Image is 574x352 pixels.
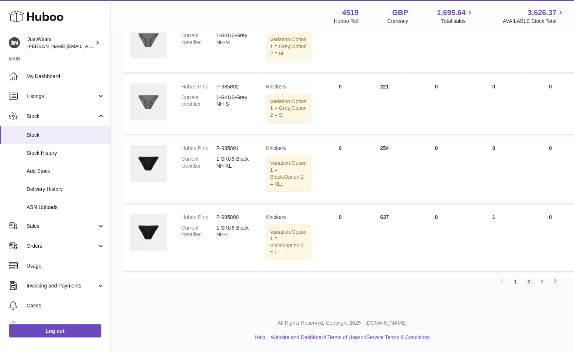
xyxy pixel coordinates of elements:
[255,334,265,340] a: Help
[27,168,105,175] span: Add Stock
[216,145,251,152] dd: P-985891
[270,36,307,49] span: Option 1 = Grey;
[362,206,407,271] td: 637
[466,14,522,72] td: 0
[216,32,251,46] dd: 1-SKU6-Grey NH-M
[441,18,474,25] span: Total sales
[270,160,307,180] span: Option 1 = Black;
[318,76,362,134] td: 0
[27,204,105,211] span: ASN Uploads
[437,8,466,18] span: 1,695.64
[27,132,105,139] span: Stock
[536,275,549,288] a: 3
[466,76,522,134] td: 0
[27,93,97,100] span: Listings
[130,214,167,251] img: product image
[318,206,362,271] td: 0
[549,145,552,151] span: 0
[268,334,430,341] li: and
[266,145,311,152] div: Knickers
[366,334,430,340] a: Service Terms & Conditions
[362,14,407,72] td: 665
[387,18,408,25] div: Currency
[271,334,358,340] a: Website and Dashboard Terms of Use
[27,322,105,329] span: Channels
[181,214,216,221] dt: Huboo P no
[407,206,466,271] td: 0
[266,94,311,123] div: Variation:
[362,137,407,202] td: 254
[181,224,216,238] dt: Current identifier
[116,320,568,327] p: All Rights Reserved. Copyright 2025 - [DOMAIN_NAME]
[181,94,216,108] dt: Current identifier
[342,8,359,18] strong: 4519
[27,73,105,80] span: My Dashboard
[27,243,97,250] span: Orders
[130,21,167,58] img: product image
[503,8,565,25] a: 3,626.37 AVAILABLE Stock Total
[266,224,311,261] div: Variation:
[503,18,565,25] span: AVAILABLE Stock Total
[9,324,101,338] a: Log out
[27,302,105,309] span: Cases
[509,275,522,288] a: 1
[407,137,466,202] td: 0
[27,223,97,230] span: Sales
[528,8,557,18] span: 3,626.37
[437,8,474,25] a: 1,695.64 Total sales
[181,32,216,46] dt: Current identifier
[270,243,304,255] span: Option 2 = L;
[266,156,311,192] div: Variation:
[266,32,311,61] div: Variation:
[466,206,522,271] td: 1
[181,145,216,152] dt: Huboo P no
[181,156,216,170] dt: Current identifier
[27,186,105,193] span: Delivery History
[407,76,466,134] td: 0
[266,83,311,90] div: Knickers
[27,282,97,289] span: Invoicing and Payments
[9,37,20,48] img: josh@just-wears.com
[392,8,408,18] strong: GBP
[216,214,251,221] dd: P-985890
[216,224,251,238] dd: 1-SKU6-Black NH-L
[270,174,304,187] span: Option 2 = XL;
[27,150,105,157] span: Stock History
[270,229,307,249] span: Option 1 = Black;
[130,83,167,120] img: product image
[27,262,105,269] span: Usage
[216,83,251,90] dd: P-985892
[181,83,216,90] dt: Huboo P no
[522,275,536,288] a: 2
[318,14,362,72] td: 0
[216,156,251,170] dd: 1-SKU6-Black NH-XL
[362,76,407,134] td: 221
[27,36,94,50] div: JustWears
[266,214,311,221] div: Knickers
[318,137,362,202] td: 0
[270,43,307,56] span: Option 2 = M;
[216,94,251,108] dd: 1-SKU6-Grey NH-S
[549,214,552,220] span: 0
[549,84,552,90] span: 0
[407,14,466,72] td: 0
[466,137,522,202] td: 0
[130,145,167,182] img: product image
[334,18,359,25] div: Huboo Ref
[27,43,148,49] span: [PERSON_NAME][EMAIL_ADDRESS][DOMAIN_NAME]
[27,113,97,120] span: Stock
